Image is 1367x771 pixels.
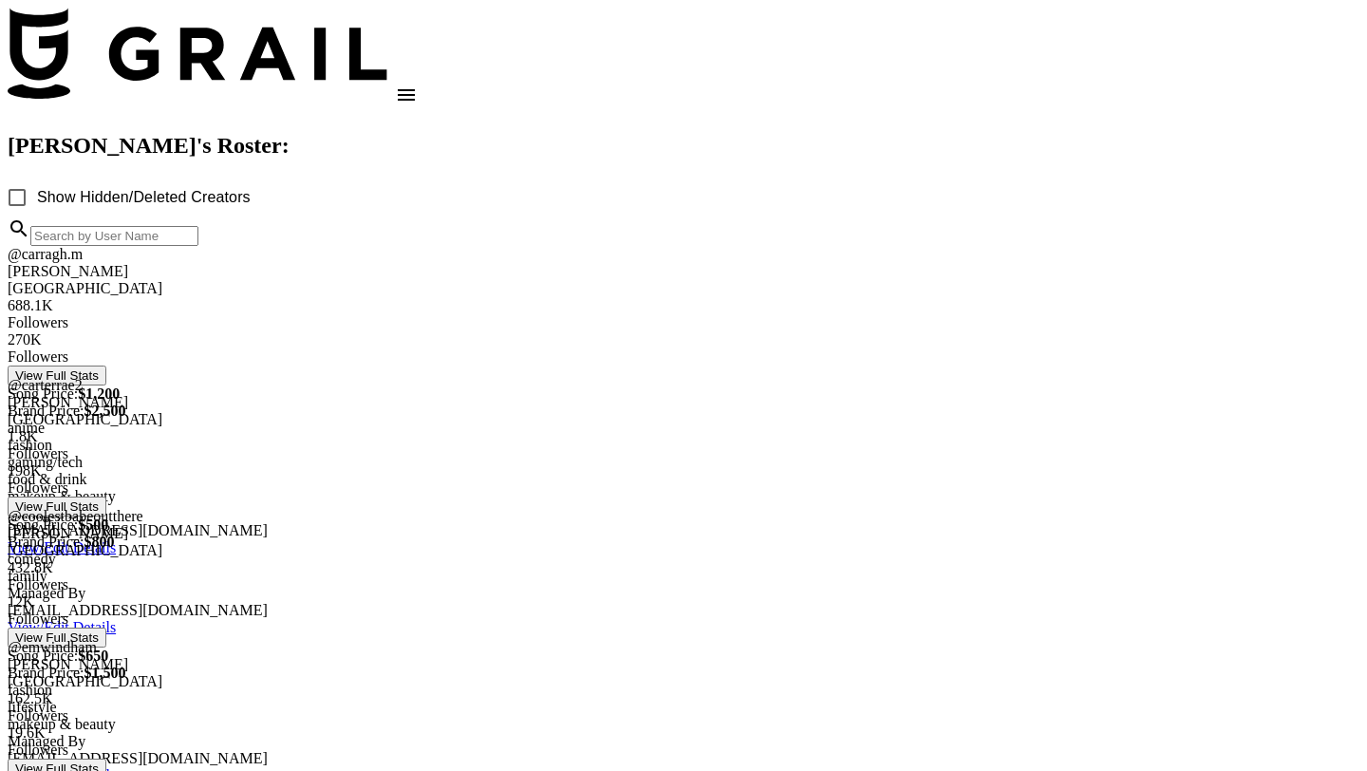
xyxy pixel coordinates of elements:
div: 270K [8,331,1359,348]
div: Followers [8,611,1359,628]
div: Followers [8,445,1359,462]
div: 688.1K [8,297,1359,314]
div: [PERSON_NAME] [8,394,1359,411]
input: Search by User Name [30,226,198,246]
div: [PERSON_NAME] [8,656,1359,673]
div: Followers [8,314,1359,331]
div: [GEOGRAPHIC_DATA] [8,673,1359,690]
button: open drawer [387,76,425,114]
div: @ coolestbabeoutthere [8,508,1359,525]
div: 198K [8,462,1359,480]
div: Followers [8,742,1359,759]
div: [GEOGRAPHIC_DATA] [8,411,1359,428]
div: Followers [8,707,1359,724]
img: Grail Talent [8,8,387,99]
h1: [PERSON_NAME] 's Roster: [8,133,1359,159]
div: 162.5K [8,690,1359,707]
div: 432.8K [8,559,1359,576]
div: [PERSON_NAME] [8,263,1359,280]
div: Followers [8,576,1359,593]
span: Show Hidden/Deleted Creators [37,186,251,209]
div: [GEOGRAPHIC_DATA] [8,280,1359,297]
div: 1.8K [8,428,1359,445]
button: View Full Stats [8,628,106,648]
div: @ carterrae2 [8,377,1359,394]
div: [GEOGRAPHIC_DATA] [8,542,1359,559]
div: 12K [8,593,1359,611]
div: @ emwindham [8,639,1359,656]
button: View Full Stats [8,497,106,517]
div: Followers [8,480,1359,497]
div: Followers [8,348,1359,366]
div: [PERSON_NAME] [8,525,1359,542]
div: @ carragh.m [8,246,1359,263]
div: 19.6K [8,724,1359,742]
button: View Full Stats [8,366,106,385]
